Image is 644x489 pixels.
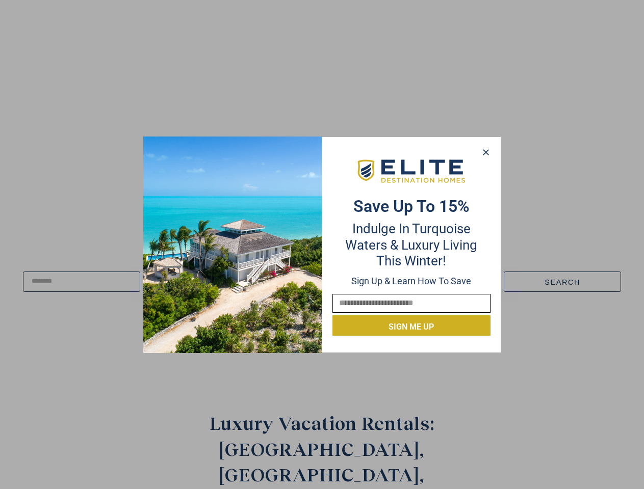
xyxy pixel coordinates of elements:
[353,197,470,216] strong: Save up to 15%
[345,221,477,252] span: Indulge in Turquoise Waters & Luxury Living
[351,276,471,286] span: Sign up & learn how to save
[332,294,491,313] input: Email
[478,145,493,160] button: Close
[376,253,446,268] span: this winter!
[143,137,322,353] img: Desktop-Opt-in-2025-01-10T154335.578.png
[332,315,491,336] button: Sign me up
[356,157,467,186] img: EDH-Logo-Horizontal-217-58px.png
